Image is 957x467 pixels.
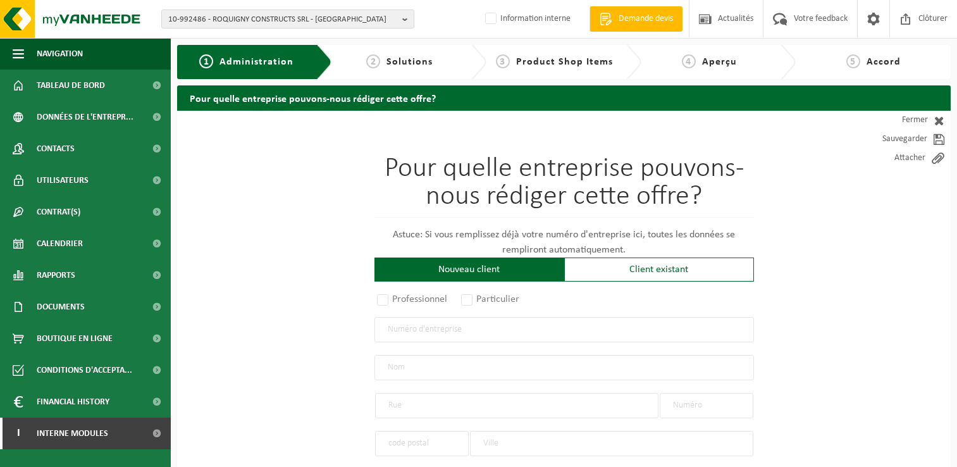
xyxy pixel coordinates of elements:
[37,386,109,418] span: Financial History
[37,133,75,165] span: Contacts
[615,13,676,25] span: Demande devis
[867,57,901,67] span: Accord
[682,54,696,68] span: 4
[13,418,24,449] span: I
[187,54,307,70] a: 1Administration
[37,259,75,291] span: Rapports
[374,355,754,380] input: Nom
[374,227,754,258] p: Astuce: Si vous remplissez déjà votre numéro d'entreprise ici, toutes les données se rempliront a...
[168,10,397,29] span: 10-992486 - ROQUIGNY CONSTRUCTS SRL - [GEOGRAPHIC_DATA]
[177,85,951,110] h2: Pour quelle entreprise pouvons-nous rédiger cette offre?
[375,393,658,418] input: Rue
[37,418,108,449] span: Interne modules
[161,9,414,28] button: 10-992486 - ROQUIGNY CONSTRUCTS SRL - [GEOGRAPHIC_DATA]
[37,38,83,70] span: Navigation
[37,323,113,354] span: Boutique en ligne
[702,57,737,67] span: Aperçu
[837,149,951,168] a: Attacher
[470,431,753,456] input: Ville
[660,393,753,418] input: Numéro
[374,317,754,342] input: Numéro d'entreprise
[37,165,89,196] span: Utilisateurs
[37,70,105,101] span: Tableau de bord
[366,54,380,68] span: 2
[802,54,944,70] a: 5Accord
[37,101,133,133] span: Données de l'entrepr...
[493,54,616,70] a: 3Product Shop Items
[386,57,433,67] span: Solutions
[37,354,132,386] span: Conditions d'accepta...
[483,9,571,28] label: Information interne
[219,57,293,67] span: Administration
[564,258,754,282] div: Client existant
[516,57,613,67] span: Product Shop Items
[837,111,951,130] a: Fermer
[837,130,951,149] a: Sauvegarder
[37,196,80,228] span: Contrat(s)
[374,155,754,218] h1: Pour quelle entreprise pouvons-nous rédiger cette offre?
[846,54,860,68] span: 5
[496,54,510,68] span: 3
[199,54,213,68] span: 1
[459,290,523,308] label: Particulier
[338,54,462,70] a: 2Solutions
[37,291,85,323] span: Documents
[648,54,771,70] a: 4Aperçu
[374,258,564,282] div: Nouveau client
[37,228,83,259] span: Calendrier
[374,290,451,308] label: Professionnel
[375,431,469,456] input: code postal
[590,6,682,32] a: Demande devis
